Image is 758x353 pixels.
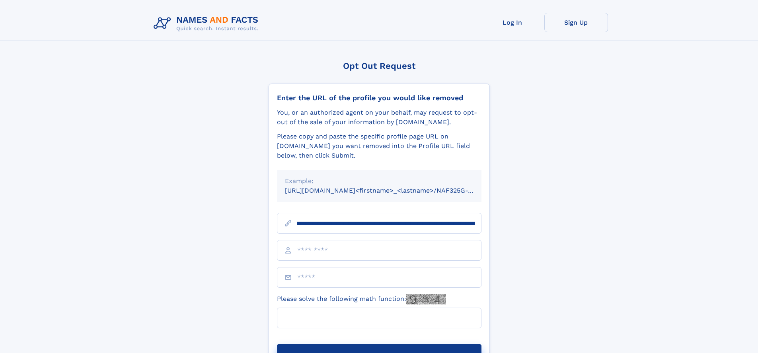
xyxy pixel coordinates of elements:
[269,61,490,71] div: Opt Out Request
[285,187,497,194] small: [URL][DOMAIN_NAME]<firstname>_<lastname>/NAF325G-xxxxxxxx
[285,176,474,186] div: Example:
[277,94,481,102] div: Enter the URL of the profile you would like removed
[277,132,481,160] div: Please copy and paste the specific profile page URL on [DOMAIN_NAME] you want removed into the Pr...
[277,108,481,127] div: You, or an authorized agent on your behalf, may request to opt-out of the sale of your informatio...
[277,294,446,304] label: Please solve the following math function:
[150,13,265,34] img: Logo Names and Facts
[481,13,544,32] a: Log In
[544,13,608,32] a: Sign Up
